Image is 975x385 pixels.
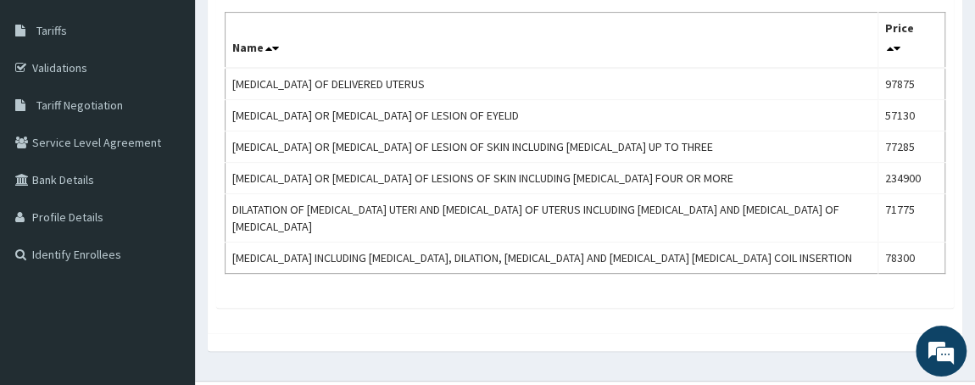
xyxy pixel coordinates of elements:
[226,100,878,131] td: [MEDICAL_DATA] OR [MEDICAL_DATA] OF LESION OF EYELID
[226,13,878,69] th: Name
[877,194,944,243] td: 71775
[36,23,67,38] span: Tariffs
[226,194,878,243] td: DILATATION OF [MEDICAL_DATA] UTERI AND [MEDICAL_DATA] OF UTERUS INCLUDING [MEDICAL_DATA] AND [MED...
[36,98,123,113] span: Tariff Negotiation
[877,13,944,69] th: Price
[226,131,878,163] td: [MEDICAL_DATA] OR [MEDICAL_DATA] OF LESION OF SKIN INCLUDING [MEDICAL_DATA] UP TO THREE
[226,243,878,274] td: [MEDICAL_DATA] INCLUDING [MEDICAL_DATA], DILATION, [MEDICAL_DATA] AND [MEDICAL_DATA] [MEDICAL_DAT...
[98,96,234,267] span: We're online!
[877,68,944,100] td: 97875
[226,163,878,194] td: [MEDICAL_DATA] OR [MEDICAL_DATA] OF LESIONS OF SKIN INCLUDING [MEDICAL_DATA] FOUR OR MORE
[88,95,285,117] div: Chat with us now
[226,68,878,100] td: [MEDICAL_DATA] OF DELIVERED UTERUS
[877,163,944,194] td: 234900
[31,85,69,127] img: d_794563401_company_1708531726252_794563401
[278,8,319,49] div: Minimize live chat window
[877,100,944,131] td: 57130
[877,243,944,274] td: 78300
[877,131,944,163] td: 77285
[8,228,323,287] textarea: Type your message and hit 'Enter'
